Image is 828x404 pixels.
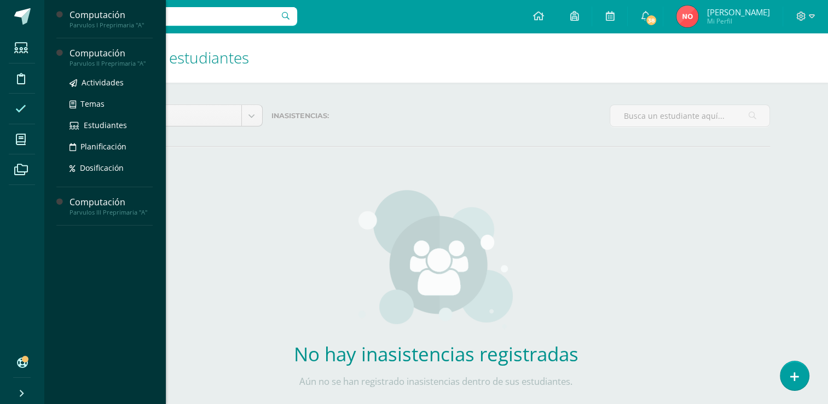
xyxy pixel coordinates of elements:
p: Aún no se han registrado inasistencias dentro de sus estudiantes. [275,376,598,388]
a: Estudiantes [70,119,153,131]
div: Computación [70,196,153,209]
div: Parvulos II Preprimaria "A" [70,60,153,67]
span: Hoy [111,105,233,126]
img: groups.png [358,190,513,332]
a: ComputaciónParvulos III Preprimaria "A" [70,196,153,216]
span: Temas [80,99,105,109]
input: Busca un usuario... [51,7,297,26]
div: Parvulos III Preprimaria "A" [70,209,153,216]
label: Inasistencias: [271,105,601,127]
h2: No hay inasistencias registradas [275,341,598,367]
span: 38 [645,14,657,26]
div: Computación [70,9,153,21]
a: Temas [70,97,153,110]
input: Busca un estudiante aquí... [610,105,769,126]
a: Dosificación [70,161,153,174]
span: Estudiantes [84,120,127,130]
a: Planificación [70,140,153,153]
a: ComputaciónParvulos II Preprimaria "A" [70,47,153,67]
span: Dosificación [80,163,124,173]
span: Planificación [80,141,126,152]
a: ComputaciónParvulos I Preprimaria "A" [70,9,153,29]
span: Mi Perfil [707,16,769,26]
span: Actividades [82,77,124,88]
img: e6d145b53364394212bd4384e370c75d.png [676,5,698,27]
div: Parvulos I Preprimaria "A" [70,21,153,29]
a: Actividades [70,76,153,89]
a: Hoy [103,105,262,126]
span: [PERSON_NAME] [707,7,769,18]
div: Computación [70,47,153,60]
